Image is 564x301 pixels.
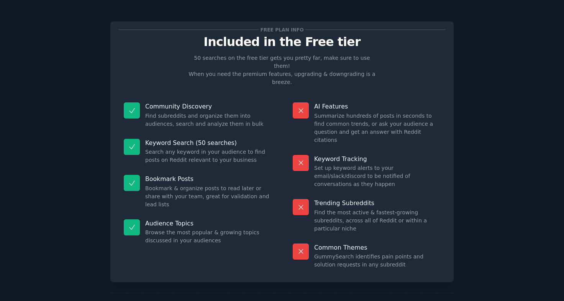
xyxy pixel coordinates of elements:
p: Keyword Search (50 searches) [145,139,271,147]
dd: Summarize hundreds of posts in seconds to find common trends, or ask your audience a question and... [314,112,440,144]
dd: GummySearch identifies pain points and solution requests in any subreddit [314,253,440,269]
p: Bookmark Posts [145,175,271,183]
p: Community Discovery [145,102,271,110]
p: Audience Topics [145,219,271,227]
dd: Search any keyword in your audience to find posts on Reddit relevant to your business [145,148,271,164]
p: Included in the Free tier [118,35,446,49]
dd: Find the most active & fastest-growing subreddits, across all of Reddit or within a particular niche [314,209,440,233]
dd: Find subreddits and organize them into audiences, search and analyze them in bulk [145,112,271,128]
span: Free plan info [259,26,305,34]
p: Trending Subreddits [314,199,440,207]
dd: Bookmark & organize posts to read later or share with your team, great for validation and lead lists [145,184,271,209]
dd: Set up keyword alerts to your email/slack/discord to be notified of conversations as they happen [314,164,440,188]
p: Common Themes [314,243,440,252]
p: 50 searches on the free tier gets you pretty far, make sure to use them! When you need the premiu... [185,54,379,86]
dd: Browse the most popular & growing topics discussed in your audiences [145,229,271,245]
p: Keyword Tracking [314,155,440,163]
p: AI Features [314,102,440,110]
